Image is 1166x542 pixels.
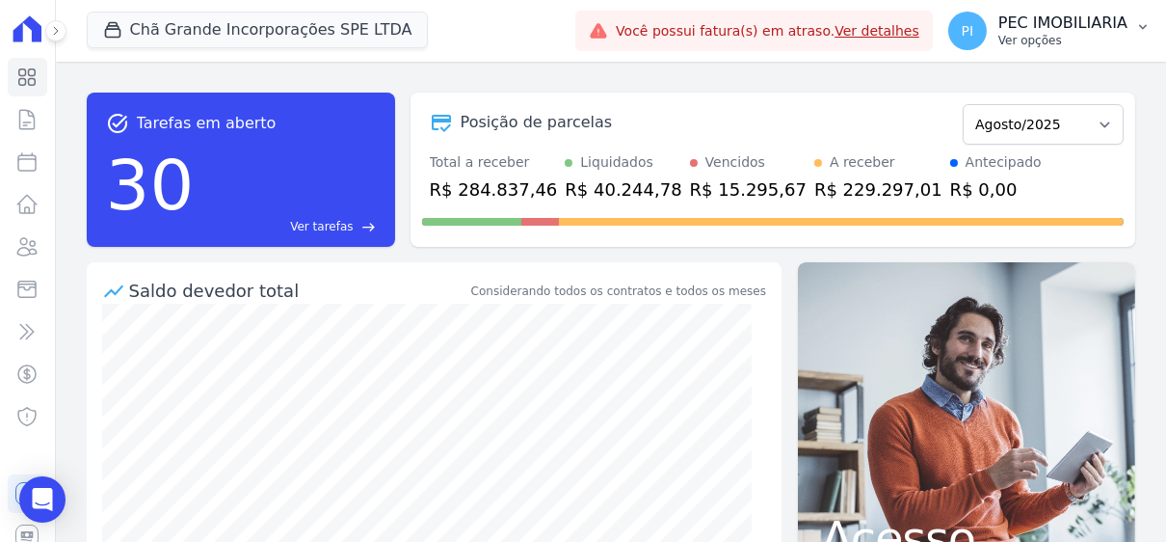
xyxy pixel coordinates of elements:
[290,218,353,235] span: Ver tarefas
[201,218,375,235] a: Ver tarefas east
[998,33,1127,48] p: Ver opções
[430,176,558,203] div: R$ 284.837,46
[430,152,558,173] div: Total a receber
[580,152,653,173] div: Liquidados
[998,14,1127,33] p: PEC IMOBILIARIA
[129,278,467,304] div: Saldo devedor total
[705,152,765,173] div: Vencidos
[835,23,919,39] a: Ver detalhes
[690,176,807,203] div: R$ 15.295,67
[471,283,766,300] div: Considerando todos os contratos e todos os meses
[106,135,195,235] div: 30
[461,111,613,134] div: Posição de parcelas
[565,176,681,203] div: R$ 40.244,78
[616,21,919,41] span: Você possui fatura(s) em atraso.
[814,176,942,203] div: R$ 229.297,01
[361,220,376,234] span: east
[950,176,1042,203] div: R$ 0,00
[966,152,1042,173] div: Antecipado
[87,12,429,48] button: Chã Grande Incorporações SPE LTDA
[137,112,277,135] span: Tarefas em aberto
[830,152,895,173] div: A receber
[19,476,66,523] div: Open Intercom Messenger
[106,112,129,135] span: task_alt
[962,24,974,38] span: PI
[933,4,1166,58] button: PI PEC IMOBILIARIA Ver opções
